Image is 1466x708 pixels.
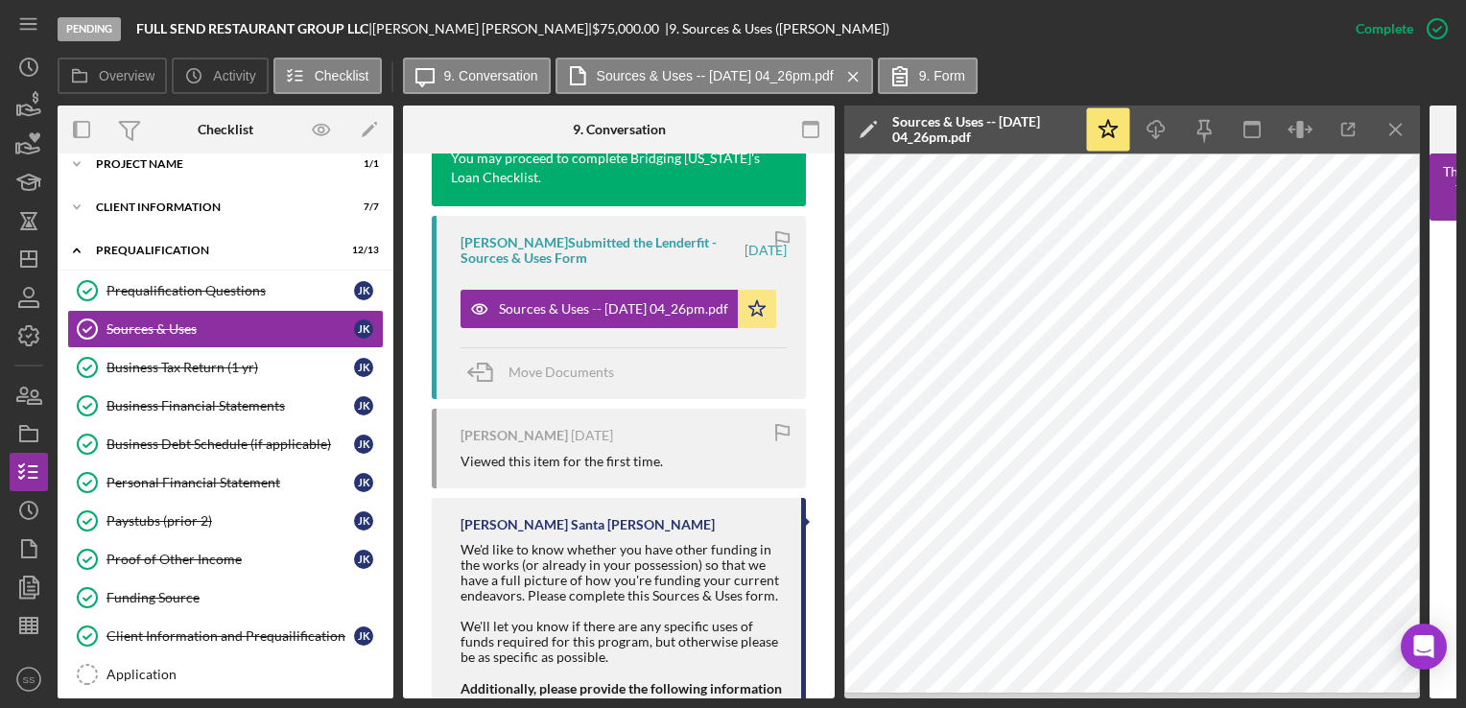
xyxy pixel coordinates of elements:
[67,387,384,425] a: Business Financial StatementsJK
[106,437,354,452] div: Business Debt Schedule (if applicable)
[106,628,354,644] div: Client Information and Prequailification
[919,68,965,83] label: 9. Form
[58,17,121,41] div: Pending
[892,114,1075,145] div: Sources & Uses -- [DATE] 04_26pm.pdf
[58,58,167,94] button: Overview
[67,617,384,655] a: Client Information and PrequailificationJK
[461,542,782,666] div: We'd like to know whether you have other funding in the works (or already in your possession) so ...
[354,396,373,415] div: J K
[106,283,354,298] div: Prequalification Questions
[1401,624,1447,670] div: Open Intercom Messenger
[665,21,889,36] div: | 9. Sources & Uses ([PERSON_NAME])
[344,201,379,213] div: 7 / 7
[106,360,354,375] div: Business Tax Return (1 yr)
[106,667,383,682] div: Application
[461,428,568,443] div: [PERSON_NAME]
[592,21,665,36] div: $75,000.00
[556,58,873,94] button: Sources & Uses -- [DATE] 04_26pm.pdf
[354,281,373,300] div: J K
[461,454,663,469] div: Viewed this item for the first time.
[96,158,331,170] div: Project Name
[273,58,382,94] button: Checklist
[106,398,354,413] div: Business Financial Statements
[106,513,354,529] div: Paystubs (prior 2)
[67,655,384,694] a: Application
[315,68,369,83] label: Checklist
[444,68,538,83] label: 9. Conversation
[571,428,613,443] time: 2025-06-05 17:18
[67,578,384,617] a: Funding Source
[106,590,383,605] div: Funding Source
[344,245,379,256] div: 12 / 13
[106,321,354,337] div: Sources & Uses
[354,319,373,339] div: J K
[354,358,373,377] div: J K
[172,58,268,94] button: Activity
[136,21,372,36] div: |
[1356,10,1413,48] div: Complete
[403,58,551,94] button: 9. Conversation
[461,235,742,266] div: [PERSON_NAME] Submitted the Lenderfit - Sources & Uses Form
[198,122,253,137] div: Checklist
[106,475,354,490] div: Personal Financial Statement
[67,425,384,463] a: Business Debt Schedule (if applicable)JK
[136,20,368,36] b: FULL SEND RESTAURANT GROUP LLC
[67,348,384,387] a: Business Tax Return (1 yr)JK
[354,550,373,569] div: J K
[67,502,384,540] a: Paystubs (prior 2)JK
[106,552,354,567] div: Proof of Other Income
[67,271,384,310] a: Prequalification QuestionsJK
[461,290,776,328] button: Sources & Uses -- [DATE] 04_26pm.pdf
[878,58,978,94] button: 9. Form
[354,511,373,531] div: J K
[1336,10,1456,48] button: Complete
[344,158,379,170] div: 1 / 1
[597,68,834,83] label: Sources & Uses -- [DATE] 04_26pm.pdf
[451,130,768,187] div: Thank you for completing the Sources & Uses Form. You may proceed to complete Bridging [US_STATE]...
[96,201,331,213] div: Client Information
[354,473,373,492] div: J K
[354,626,373,646] div: J K
[96,245,331,256] div: Prequalification
[67,540,384,578] a: Proof of Other IncomeJK
[10,660,48,698] button: SS
[461,517,715,532] div: [PERSON_NAME] Santa [PERSON_NAME]
[67,463,384,502] a: Personal Financial StatementJK
[508,364,614,380] span: Move Documents
[23,674,35,685] text: SS
[745,243,787,258] time: 2025-06-09 20:26
[372,21,592,36] div: [PERSON_NAME] [PERSON_NAME] |
[99,68,154,83] label: Overview
[461,348,633,396] button: Move Documents
[499,301,728,317] div: Sources & Uses -- [DATE] 04_26pm.pdf
[573,122,666,137] div: 9. Conversation
[213,68,255,83] label: Activity
[67,310,384,348] a: Sources & UsesJK
[354,435,373,454] div: J K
